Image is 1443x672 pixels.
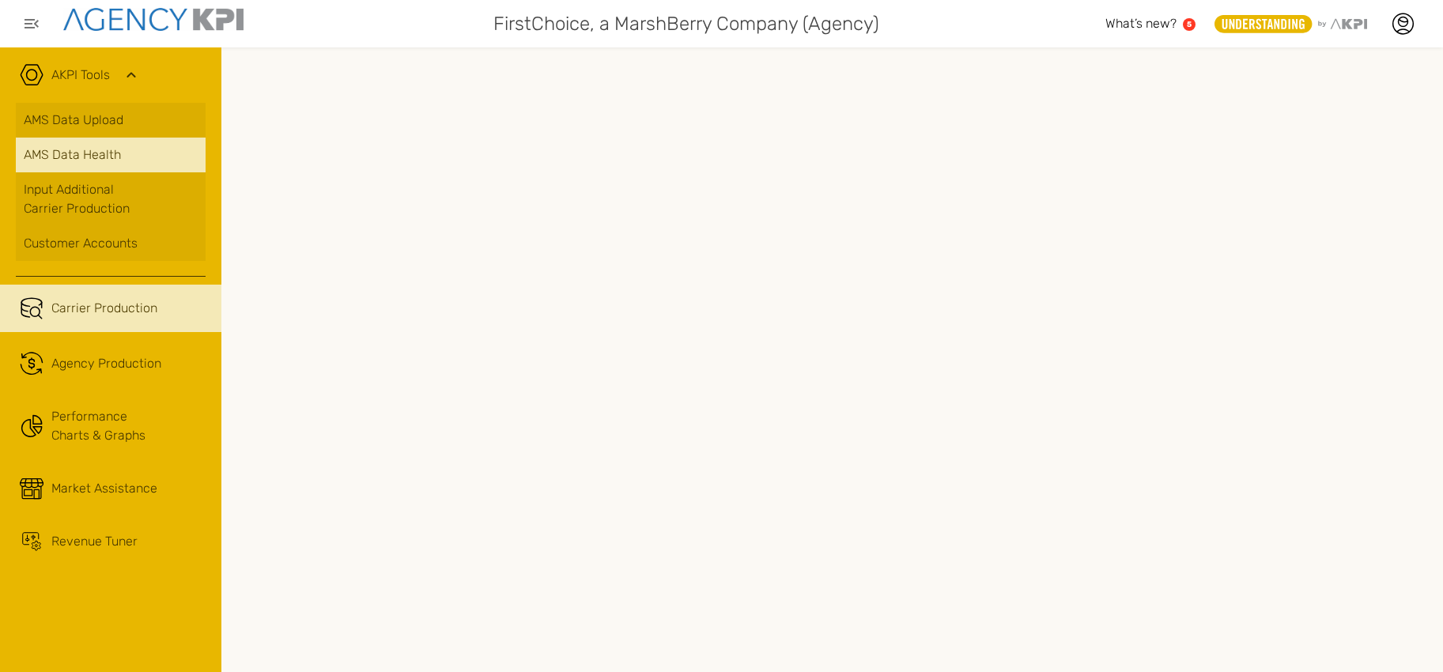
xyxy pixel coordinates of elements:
a: AMS Data Health [16,138,206,172]
a: AMS Data Upload [16,103,206,138]
span: Carrier Production [51,299,157,318]
span: AMS Data Health [24,145,121,164]
span: What’s new? [1105,16,1177,31]
a: AKPI Tools [51,66,110,85]
div: Market Assistance [51,479,157,498]
span: Agency Production [51,354,161,373]
div: Revenue Tuner [51,532,138,551]
img: agencykpi-logo-550x69-2d9e3fa8.png [63,8,244,31]
a: Input AdditionalCarrier Production [16,172,206,226]
a: 5 [1183,18,1196,31]
text: 5 [1187,20,1192,28]
span: FirstChoice, a MarshBerry Company (Agency) [493,9,879,38]
div: Customer Accounts [24,234,198,253]
a: Customer Accounts [16,226,206,261]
